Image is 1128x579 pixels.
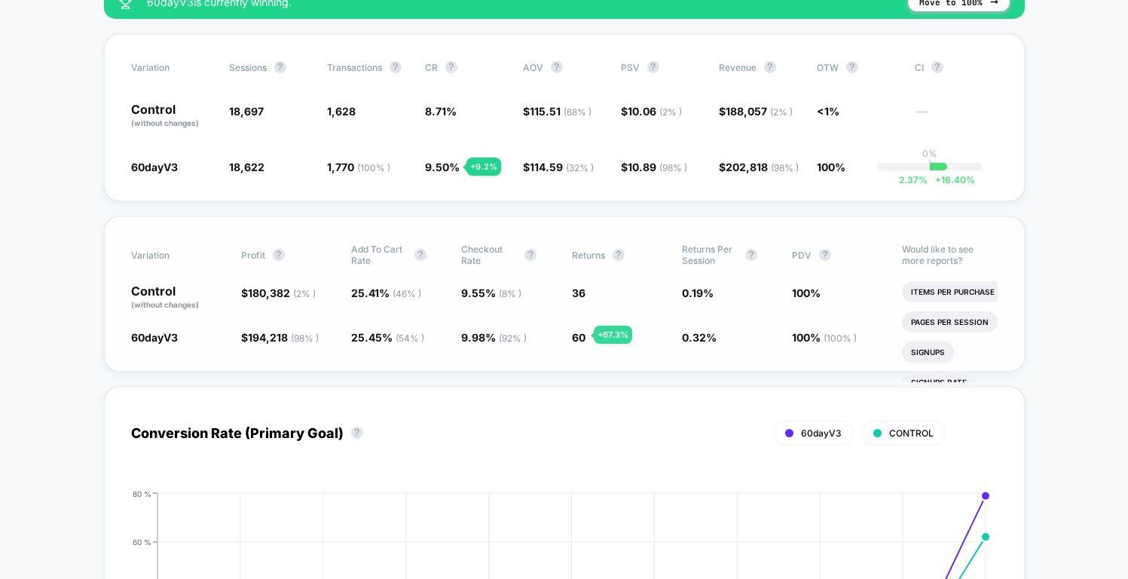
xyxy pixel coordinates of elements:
[351,331,424,344] span: 25.45 %
[719,161,799,173] span: $
[792,250,812,261] span: PDV
[131,103,214,129] p: Control
[817,161,845,173] span: 100%
[824,332,857,344] span: ( 100 % )
[523,161,594,173] span: $
[745,249,757,261] button: ?
[425,105,457,118] span: 8.71 %
[390,61,402,73] button: ?
[131,244,214,266] span: Variation
[461,286,521,299] span: 9.55 %
[523,105,592,118] span: $
[659,106,682,118] span: ( 2 % )
[719,62,757,73] span: Revenue
[621,105,682,118] span: $
[499,288,521,299] span: ( 8 % )
[572,331,585,344] span: 60
[621,161,687,173] span: $
[564,106,592,118] span: ( 68 % )
[445,61,457,73] button: ?
[133,538,151,547] tspan: 60 %
[922,148,937,159] p: 0%
[928,159,931,170] p: |
[274,61,286,73] button: ?
[801,427,842,439] span: 60dayV3
[133,489,151,498] tspan: 80 %
[248,286,316,299] span: 180,382
[726,161,799,173] span: 202,818
[327,161,390,173] span: 1,770
[131,285,226,311] p: Control
[682,286,714,299] span: 0.19 %
[902,372,976,393] li: Signups Rate
[425,161,460,173] span: 9.50 %
[131,161,178,173] span: 60dayV3
[792,331,857,344] span: 100 %
[566,162,594,173] span: ( 32 % )
[461,244,517,266] span: Checkout Rate
[523,62,543,73] span: AOV
[659,162,687,173] span: ( 98 % )
[771,162,799,173] span: ( 98 % )
[291,332,319,344] span: ( 98 % )
[817,61,900,73] span: OTW
[393,288,421,299] span: ( 46 % )
[846,61,858,73] button: ?
[351,427,363,439] button: ?
[931,61,943,73] button: ?
[351,244,407,266] span: Add To Cart Rate
[682,331,717,344] span: 0.32 %
[764,61,776,73] button: ?
[131,118,199,127] span: (without changes)
[572,286,585,299] span: 36
[530,161,594,173] span: 114.59
[915,61,998,73] span: CI
[915,107,998,129] span: ---
[792,286,821,299] span: 100 %
[131,61,214,73] span: Variation
[551,61,563,73] button: ?
[935,174,941,185] span: +
[131,331,178,344] span: 60dayV3
[928,174,975,185] span: 16.40 %
[248,331,319,344] span: 194,218
[229,62,267,73] span: Sessions
[425,62,438,73] span: CR
[229,105,264,118] span: 18,697
[241,331,319,344] span: $
[241,286,316,299] span: $
[572,250,605,261] span: Returns
[902,342,954,363] li: Signups
[351,286,421,299] span: 25.41 %
[902,281,1004,302] li: Items Per Purchase
[647,61,659,73] button: ?
[131,300,199,309] span: (without changes)
[770,106,793,118] span: ( 2 % )
[414,249,426,261] button: ?
[524,249,536,261] button: ?
[499,332,527,344] span: ( 92 % )
[819,249,831,261] button: ?
[530,105,592,118] span: 115.51
[241,250,265,261] span: Profit
[628,105,682,118] span: 10.06
[327,105,356,118] span: 1,628
[229,161,264,173] span: 18,622
[273,249,285,261] button: ?
[396,332,424,344] span: ( 54 % )
[817,105,839,118] span: <1%
[613,249,625,261] button: ?
[628,161,687,173] span: 10.89
[719,105,793,118] span: $
[357,162,390,173] span: ( 100 % )
[902,244,997,266] p: Would like to see more reports?
[889,427,934,439] span: CONTROL
[902,311,998,332] li: Pages Per Session
[293,288,316,299] span: ( 2 % )
[327,62,382,73] span: Transactions
[461,331,527,344] span: 9.98 %
[899,174,928,185] span: 2.37 %
[682,244,738,266] span: Returns Per Session
[726,105,793,118] span: 188,057
[621,62,640,73] span: PSV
